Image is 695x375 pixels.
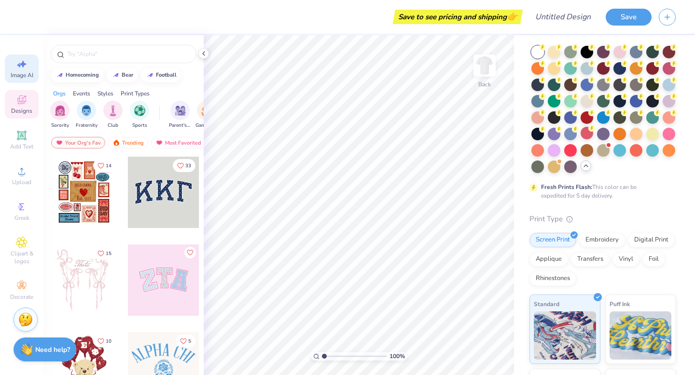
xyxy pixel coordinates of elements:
[529,214,676,225] div: Print Type
[108,105,118,116] img: Club Image
[106,163,111,168] span: 14
[146,72,154,78] img: trend_line.gif
[610,311,672,360] img: Puff Ink
[5,250,39,265] span: Clipart & logos
[103,101,123,129] div: filter for Club
[155,139,163,146] img: most_fav.gif
[169,101,191,129] div: filter for Parent's Weekend
[507,11,517,22] span: 👉
[201,105,212,116] img: Game Day Image
[571,252,610,267] div: Transfers
[108,137,148,148] div: Trending
[606,9,652,26] button: Save
[93,159,116,172] button: Like
[541,183,592,191] strong: Fresh Prints Flash:
[389,352,405,361] span: 100 %
[10,143,33,150] span: Add Text
[51,68,103,82] button: homecoming
[10,293,33,301] span: Decorate
[195,101,218,129] div: filter for Game Day
[156,72,177,78] div: football
[628,233,675,247] div: Digital Print
[534,311,596,360] img: Standard
[151,137,206,148] div: Most Favorited
[195,122,218,129] span: Game Day
[528,7,598,27] input: Untitled Design
[529,252,568,267] div: Applique
[14,214,29,222] span: Greek
[185,163,191,168] span: 33
[55,105,66,116] img: Sorority Image
[51,122,69,129] span: Sorority
[122,72,133,78] div: bear
[169,101,191,129] button: filter button
[76,101,97,129] button: filter button
[12,178,31,186] span: Upload
[53,89,66,98] div: Orgs
[107,68,138,82] button: bear
[395,10,520,24] div: Save to see pricing and shipping
[130,101,149,129] div: filter for Sports
[106,339,111,344] span: 10
[188,339,191,344] span: 5
[50,101,69,129] div: filter for Sorority
[475,56,494,75] img: Back
[106,251,111,256] span: 15
[184,247,196,258] button: Like
[56,72,64,78] img: trend_line.gif
[130,101,149,129] button: filter button
[529,233,576,247] div: Screen Print
[529,271,576,286] div: Rhinestones
[11,107,32,115] span: Designs
[141,68,181,82] button: football
[612,252,639,267] div: Vinyl
[108,122,118,129] span: Club
[67,49,190,59] input: Try "Alpha"
[175,105,186,116] img: Parent's Weekend Image
[134,105,145,116] img: Sports Image
[66,72,99,78] div: homecoming
[478,80,491,89] div: Back
[50,101,69,129] button: filter button
[97,89,113,98] div: Styles
[81,105,92,116] img: Fraternity Image
[56,139,63,146] img: most_fav.gif
[579,233,625,247] div: Embroidery
[112,139,120,146] img: trending.gif
[73,89,90,98] div: Events
[121,89,150,98] div: Print Types
[76,101,97,129] div: filter for Fraternity
[11,71,33,79] span: Image AI
[195,101,218,129] button: filter button
[169,122,191,129] span: Parent's Weekend
[35,345,70,354] strong: Need help?
[93,247,116,260] button: Like
[103,101,123,129] button: filter button
[541,183,660,200] div: This color can be expedited for 5 day delivery.
[173,159,195,172] button: Like
[76,122,97,129] span: Fraternity
[112,72,120,78] img: trend_line.gif
[93,335,116,348] button: Like
[51,137,105,148] div: Your Org's Fav
[132,122,147,129] span: Sports
[610,299,630,309] span: Puff Ink
[642,252,665,267] div: Foil
[534,299,559,309] span: Standard
[176,335,195,348] button: Like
